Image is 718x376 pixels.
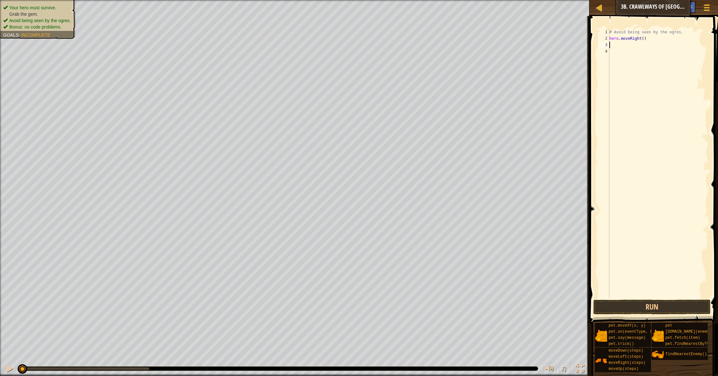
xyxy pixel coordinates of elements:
span: pet.moveXY(x, y) [609,323,646,328]
button: ⌘ + P: Pause [3,363,16,376]
span: : [19,32,21,38]
span: [DOMAIN_NAME](enemy) [665,329,712,334]
button: Show game menu [699,1,715,16]
li: Your hero must survive. [3,4,71,11]
div: 1 [598,29,609,35]
span: Grab the gem. [9,12,38,17]
span: findNearestEnemy() [665,352,707,356]
span: pet [665,323,672,328]
button: Toggle fullscreen [573,363,586,376]
span: Incomplete [21,32,50,38]
div: 4 [598,48,609,55]
img: portrait.png [652,329,664,342]
span: moveUp(steps) [609,367,639,371]
button: ♫ [559,363,570,376]
span: Goals [3,32,19,38]
span: pet.trick() [609,342,634,346]
span: moveDown(steps) [609,348,643,353]
li: Grab the gem. [3,11,71,17]
img: portrait.png [652,348,664,361]
img: portrait.png [595,355,607,367]
button: Adjust volume [543,363,556,376]
span: pet.fetch(item) [665,336,700,340]
button: Run [593,300,711,314]
span: Avoid being seen by the ogres. [9,18,71,23]
div: 2 [598,35,609,42]
li: Bonus: no code problems. [3,24,71,30]
span: moveLeft(steps) [609,355,643,359]
li: Avoid being seen by the ogres. [3,17,71,24]
span: moveRight(steps) [609,361,646,365]
span: Your hero must survive. [9,5,56,10]
span: ♫ [561,364,567,373]
span: pet.on(eventType, handler) [609,329,669,334]
img: portrait.png [595,329,607,342]
span: pet.say(message) [609,336,646,340]
span: Bonus: no code problems. [9,24,62,30]
div: 3 [598,42,609,48]
span: Hints [682,4,692,10]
